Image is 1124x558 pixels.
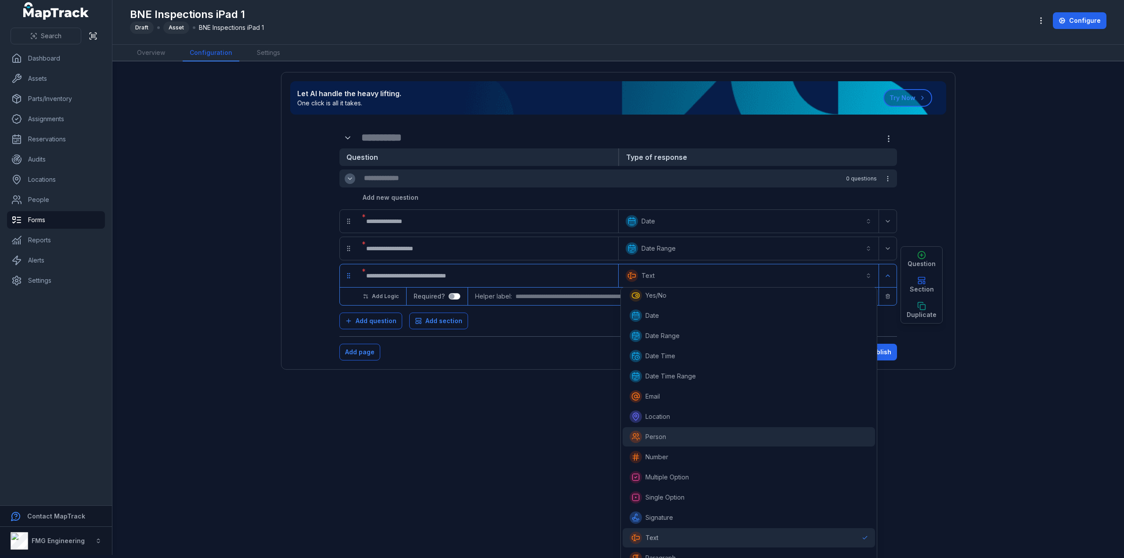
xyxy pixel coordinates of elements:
[645,432,666,441] span: Person
[645,311,659,320] span: Date
[645,291,666,300] span: Yes/No
[645,352,675,360] span: Date Time
[645,392,660,401] span: Email
[645,473,689,482] span: Multiple Option
[645,372,696,381] span: Date Time Range
[645,453,668,461] span: Number
[620,266,877,285] button: Text
[645,513,673,522] span: Signature
[645,412,670,421] span: Location
[645,533,659,542] span: Text
[645,331,680,340] span: Date Range
[645,493,684,502] span: Single Option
